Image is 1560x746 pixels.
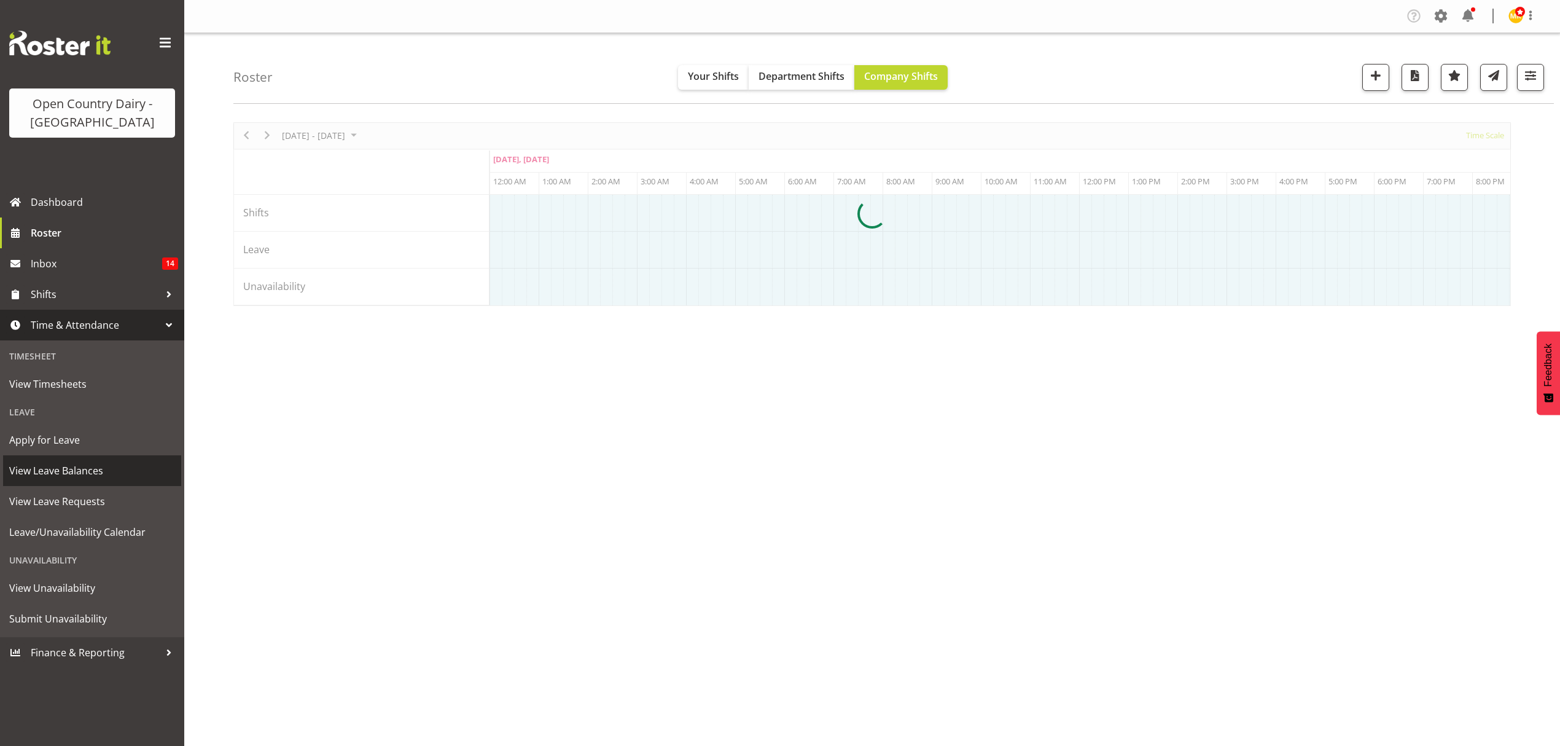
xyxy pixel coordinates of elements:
span: Feedback [1543,344,1554,387]
button: Highlight an important date within the roster. [1441,64,1468,91]
h4: Roster [233,70,273,84]
span: View Leave Balances [9,461,175,480]
button: Add a new shift [1362,64,1389,91]
div: Leave [3,399,181,425]
span: Dashboard [31,193,178,211]
img: milk-reception-awarua7542.jpg [1508,9,1523,23]
a: Leave/Unavailability Calendar [3,517,181,548]
span: Apply for Leave [9,431,175,449]
button: Send a list of all shifts for the selected filtered period to all rostered employees. [1480,64,1507,91]
span: View Unavailability [9,579,175,597]
span: Finance & Reporting [31,643,160,662]
span: View Leave Requests [9,492,175,511]
span: View Timesheets [9,375,175,393]
a: Apply for Leave [3,425,181,455]
div: Open Country Dairy - [GEOGRAPHIC_DATA] [21,95,163,132]
span: Inbox [31,254,162,273]
span: Leave/Unavailability Calendar [9,523,175,541]
span: Department Shifts [759,69,844,83]
button: Department Shifts [749,65,854,90]
a: Submit Unavailability [3,603,181,634]
div: Unavailability [3,548,181,573]
span: Shifts [31,285,160,304]
button: Feedback - Show survey [1537,331,1560,415]
span: Submit Unavailability [9,610,175,628]
div: Timesheet [3,344,181,369]
button: Your Shifts [678,65,749,90]
a: View Unavailability [3,573,181,603]
span: Your Shifts [688,69,739,83]
button: Filter Shifts [1517,64,1544,91]
a: View Leave Balances [3,455,181,486]
a: View Timesheets [3,369,181,399]
button: Company Shifts [854,65,948,90]
a: View Leave Requests [3,486,181,517]
button: Download a PDF of the roster according to the set date range. [1402,64,1429,91]
span: Company Shifts [864,69,938,83]
span: Time & Attendance [31,316,160,334]
span: Roster [31,224,178,242]
img: Rosterit website logo [9,31,111,55]
span: 14 [162,257,178,270]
